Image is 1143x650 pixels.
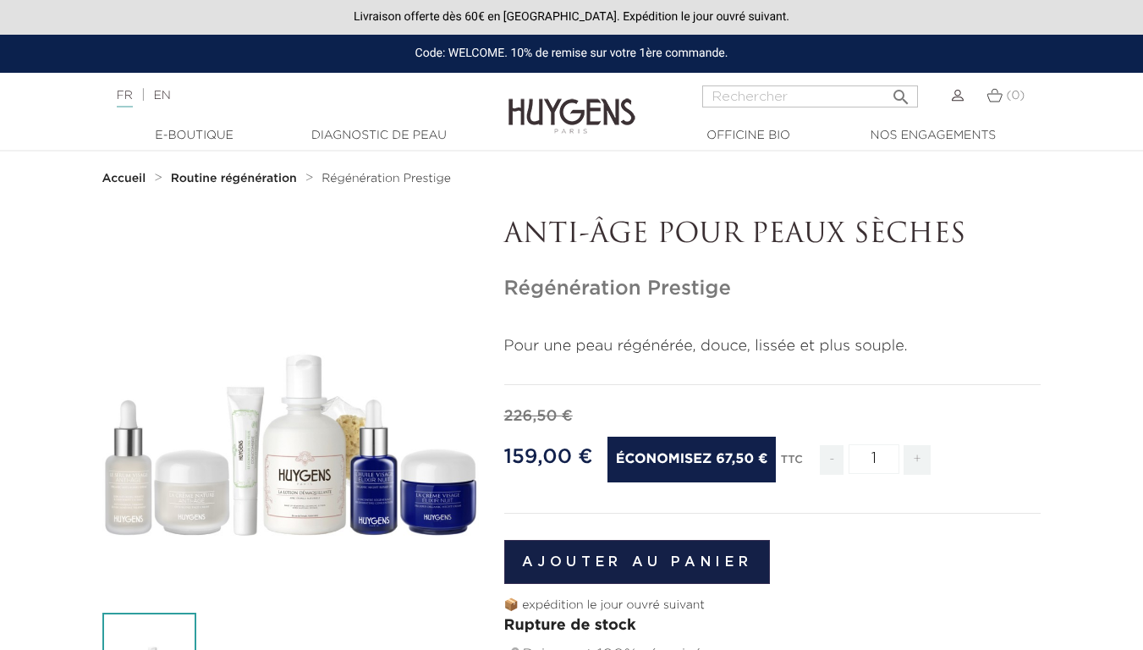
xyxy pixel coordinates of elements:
[664,127,833,145] a: Officine Bio
[820,445,844,475] span: -
[171,172,301,185] a: Routine régénération
[321,172,450,185] a: Régénération Prestige
[781,442,803,487] div: TTC
[504,277,1041,301] h1: Régénération Prestige
[102,172,150,185] a: Accueil
[171,173,297,185] strong: Routine régénération
[321,173,450,185] span: Régénération Prestige
[849,444,899,474] input: Quantité
[102,173,146,185] strong: Accueil
[504,618,636,633] span: Rupture de stock
[607,437,777,482] span: Économisez 67,50 €
[110,127,279,145] a: E-Boutique
[504,597,1041,614] p: 📦 expédition le jour ouvré suivant
[504,219,1041,251] p: ANTI-ÂGE POUR PEAUX SÈCHES
[1006,90,1025,102] span: (0)
[886,80,916,103] button: 
[849,127,1018,145] a: Nos engagements
[891,82,911,102] i: 
[294,127,464,145] a: Diagnostic de peau
[904,445,931,475] span: +
[508,71,635,136] img: Huygens
[153,90,170,102] a: EN
[504,409,573,424] span: 226,50 €
[504,540,771,584] button: Ajouter au panier
[504,335,1041,358] p: Pour une peau régénérée, douce, lissée et plus souple.
[117,90,133,107] a: FR
[702,85,918,107] input: Rechercher
[108,85,464,106] div: |
[504,447,593,467] span: 159,00 €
